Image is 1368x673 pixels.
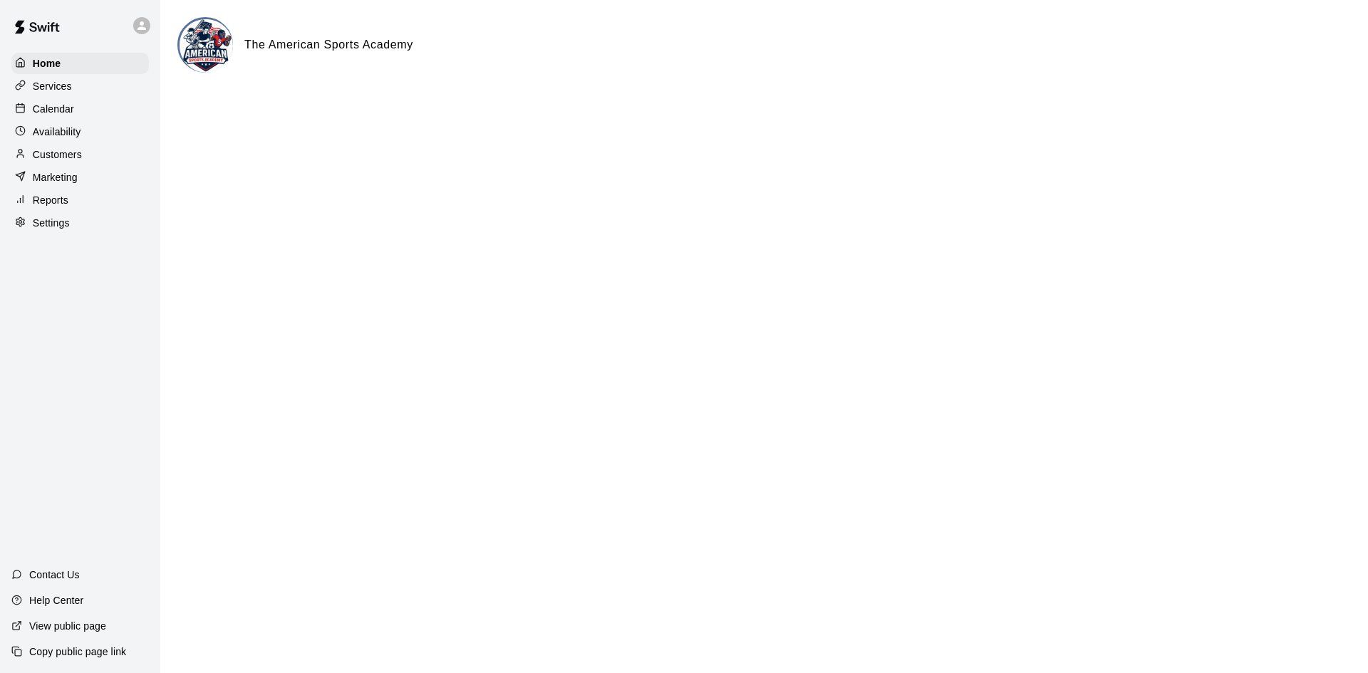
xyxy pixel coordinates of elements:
[11,98,149,120] a: Calendar
[11,144,149,165] a: Customers
[11,75,149,97] a: Services
[33,216,70,230] p: Settings
[29,645,126,659] p: Copy public page link
[33,193,68,207] p: Reports
[11,167,149,188] a: Marketing
[29,619,106,633] p: View public page
[244,36,413,54] h6: The American Sports Academy
[33,56,61,71] p: Home
[11,212,149,234] a: Settings
[11,53,149,74] a: Home
[29,593,83,607] p: Help Center
[180,19,233,73] img: The American Sports Academy logo
[11,189,149,211] a: Reports
[33,170,78,184] p: Marketing
[33,147,82,162] p: Customers
[33,79,72,93] p: Services
[33,125,81,139] p: Availability
[29,568,80,582] p: Contact Us
[11,121,149,142] a: Availability
[33,102,74,116] p: Calendar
